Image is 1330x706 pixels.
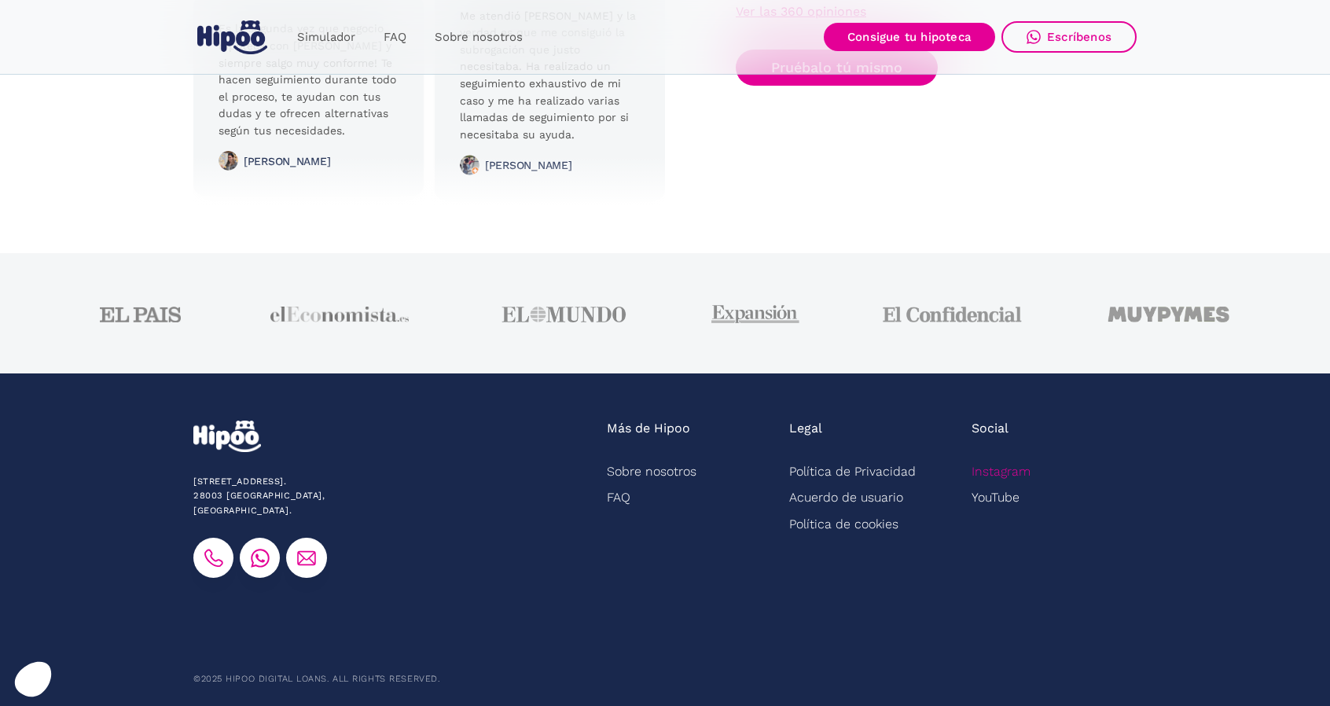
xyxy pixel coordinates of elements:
[607,458,696,484] a: Sobre nosotros
[1047,30,1111,44] div: Escríbenos
[193,14,270,61] a: home
[972,458,1031,484] a: Instagram
[421,22,537,53] a: Sobre nosotros
[972,484,1020,510] a: YouTube
[789,421,822,437] div: Legal
[607,484,630,510] a: FAQ
[369,22,421,53] a: FAQ
[193,475,422,518] div: [STREET_ADDRESS]. 28003 [GEOGRAPHIC_DATA], [GEOGRAPHIC_DATA].
[607,421,690,437] div: Más de Hipoo
[824,23,995,51] a: Consigue tu hipoteca
[789,484,903,510] a: Acuerdo de usuario
[283,22,369,53] a: Simulador
[789,458,916,484] a: Política de Privacidad
[972,421,1009,437] div: Social
[193,672,439,686] div: ©2025 Hipoo Digital Loans. All rights reserved.
[789,511,898,537] a: Política de cookies
[1001,21,1137,53] a: Escríbenos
